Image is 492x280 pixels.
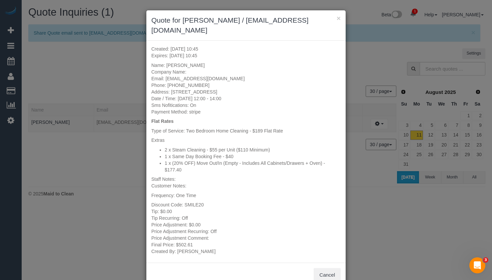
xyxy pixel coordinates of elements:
[151,182,341,189] div: Customer Notes:
[151,137,341,143] p: Extras
[151,221,341,228] div: Price Adjustment: $0.00
[151,235,341,241] div: Price Adjustment Comment:
[151,215,341,221] div: Tip Recurring: Off
[337,15,341,22] button: ×
[151,62,341,115] p: Name: [PERSON_NAME] Company Name: Email: [EMAIL_ADDRESS][DOMAIN_NAME] Phone: [PHONE_NUMBER] Addre...
[151,176,341,182] div: Staff Notes:
[151,228,341,235] div: Price Adjustment Recurring: Off
[151,193,196,198] span: Frequency: One Time
[151,241,341,248] div: Final Price: $502.61
[151,248,341,255] div: Created By: [PERSON_NAME]
[469,257,485,273] iframe: Intercom live chat
[151,96,221,101] span: Date / Time: [DATE] 12:00 - 14:00
[165,146,341,153] li: 2 x Steam Cleaning - $55 per Unit ($110 Minimum)
[151,46,341,59] p: Created: [DATE] 10:45 Expires: [DATE] 10:45
[165,160,341,173] li: 1 x (20% OFF) Move Out/In (Empty - Includes All Cabinets/Drawers + Oven) - $177.40
[151,128,341,134] p: Type of Service: Two Bedroom Home Cleaning - $189 Flat Rate
[151,208,341,215] div: Tip: $0.00
[151,201,341,208] div: Discount Code: SMILE20
[483,257,488,263] span: 3
[151,119,174,124] b: Flat Rates
[165,153,341,160] li: 1 x Same Day Booking Fee - $40
[151,15,341,35] h3: Quote for [PERSON_NAME] / [EMAIL_ADDRESS][DOMAIN_NAME]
